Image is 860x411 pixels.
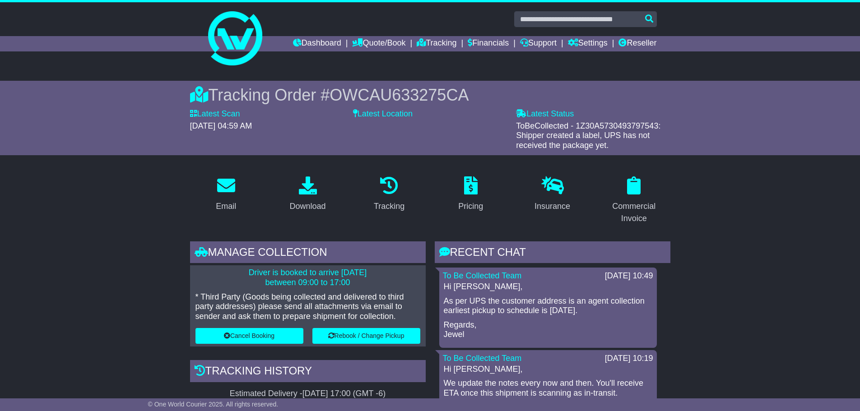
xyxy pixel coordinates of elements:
a: Insurance [529,173,576,216]
div: Pricing [458,200,483,212]
a: Quote/Book [352,36,405,51]
div: Tracking Order # [190,85,670,105]
div: [DATE] 10:19 [605,354,653,364]
label: Latest Location [353,109,413,119]
a: Email [210,173,242,216]
p: We update the notes every now and then. You'll receive ETA once this shipment is scanning as in-t... [444,379,652,398]
p: Driver is booked to arrive [DATE] between 09:00 to 17:00 [195,268,420,287]
p: * Third Party (Goods being collected and delivered to third party addresses) please send all atta... [195,292,420,322]
a: Reseller [618,36,656,51]
button: Cancel Booking [195,328,303,344]
span: © One World Courier 2025. All rights reserved. [148,401,279,408]
p: Regards, Jewel [444,320,652,340]
label: Latest Scan [190,109,240,119]
a: Download [284,173,331,216]
a: Support [520,36,557,51]
div: [DATE] 17:00 (GMT -6) [302,389,386,399]
a: Tracking [417,36,456,51]
a: Settings [568,36,608,51]
div: [DATE] 10:49 [605,271,653,281]
p: Hi [PERSON_NAME], [444,282,652,292]
a: Financials [468,36,509,51]
span: ToBeCollected - 1Z30A5730493797543: Shipper created a label, UPS has not received the package yet. [516,121,660,150]
a: Dashboard [293,36,341,51]
div: Email [216,200,236,212]
a: To Be Collected Team [443,271,522,280]
div: Insurance [535,200,570,212]
span: [DATE] 04:59 AM [190,121,252,130]
div: Manage collection [190,241,426,266]
a: Pricing [452,173,489,216]
div: Commercial Invoice [604,200,665,225]
div: Tracking history [190,360,426,384]
a: Commercial Invoice [598,173,670,228]
label: Latest Status [516,109,574,119]
button: Rebook / Change Pickup [312,328,420,344]
span: OWCAU633275CA [330,86,469,104]
p: As per UPS the customer address is an agent collection earliest pickup to schedule is [DATE]. [444,296,652,316]
div: Tracking [374,200,404,212]
a: Tracking [368,173,410,216]
p: Hi [PERSON_NAME], [444,365,652,374]
div: Estimated Delivery - [190,389,426,399]
div: RECENT CHAT [435,241,670,266]
div: Download [289,200,325,212]
a: To Be Collected Team [443,354,522,363]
